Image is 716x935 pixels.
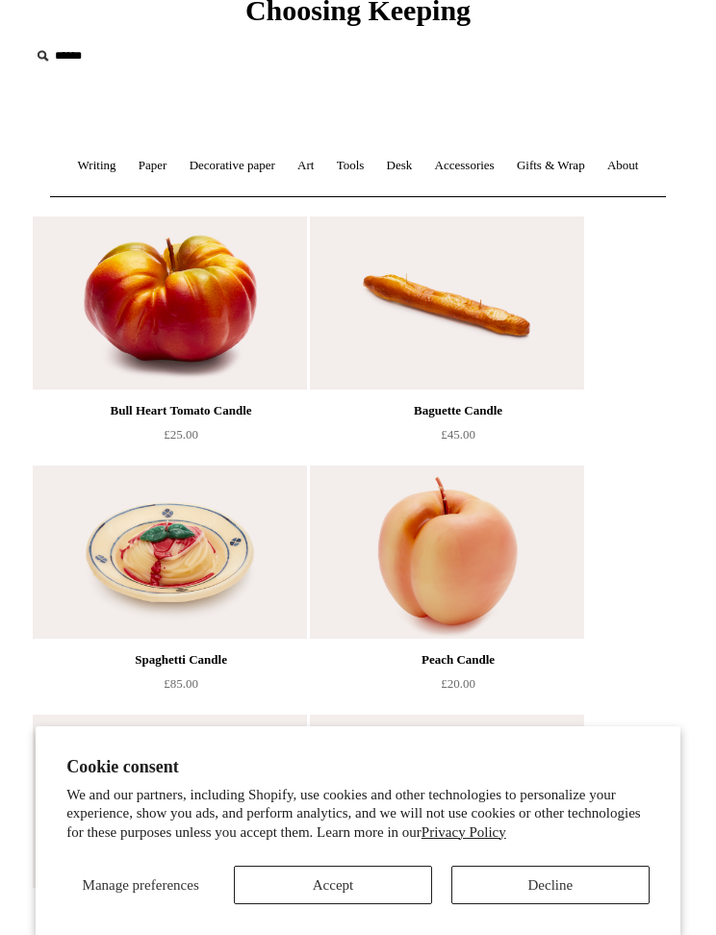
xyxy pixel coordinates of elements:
[164,676,198,691] span: £85.00
[348,216,622,390] a: Baguette Candle Baguette Candle
[507,140,595,191] a: Gifts & Wrap
[33,216,306,390] img: Bull Heart Tomato Candle
[377,140,422,191] a: Desk
[76,648,285,671] div: Spaghetti Candle
[33,715,306,888] img: Roast Chicken Candle
[234,866,432,904] button: Accept
[164,427,198,442] span: £25.00
[425,140,504,191] a: Accessories
[71,715,345,888] a: Roast Chicken Candle Roast Chicken Candle
[66,757,650,777] h2: Cookie consent
[310,216,583,390] img: Baguette Candle
[71,639,290,695] a: Spaghetti Candle £85.00
[327,140,374,191] a: Tools
[441,676,475,691] span: £20.00
[451,866,650,904] button: Decline
[348,390,567,446] a: Baguette Candle £45.00
[310,466,583,639] img: Peach Candle
[71,390,290,446] a: Bull Heart Tomato Candle £25.00
[66,866,215,904] button: Manage preferences
[441,427,475,442] span: £45.00
[348,639,567,695] a: Peach Candle £20.00
[422,824,506,840] a: Privacy Policy
[33,466,306,639] img: Spaghetti Candle
[66,786,650,843] p: We and our partners, including Shopify, use cookies and other technologies to personalize your ex...
[83,877,199,893] span: Manage preferences
[71,466,345,639] a: Spaghetti Candle Spaghetti Candle
[353,399,562,422] div: Baguette Candle
[348,715,622,888] a: Strawberry Tartlet Candle Strawberry Tartlet Candle
[76,399,285,422] div: Bull Heart Tomato Candle
[348,466,622,639] a: Peach Candle Peach Candle
[288,140,323,191] a: Art
[71,216,345,390] a: Bull Heart Tomato Candle Bull Heart Tomato Candle
[598,140,649,191] a: About
[353,648,562,671] div: Peach Candle
[310,715,583,888] img: Strawberry Tartlet Candle
[68,140,126,191] a: Writing
[180,140,285,191] a: Decorative paper
[245,10,471,23] a: Choosing Keeping
[129,140,177,191] a: Paper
